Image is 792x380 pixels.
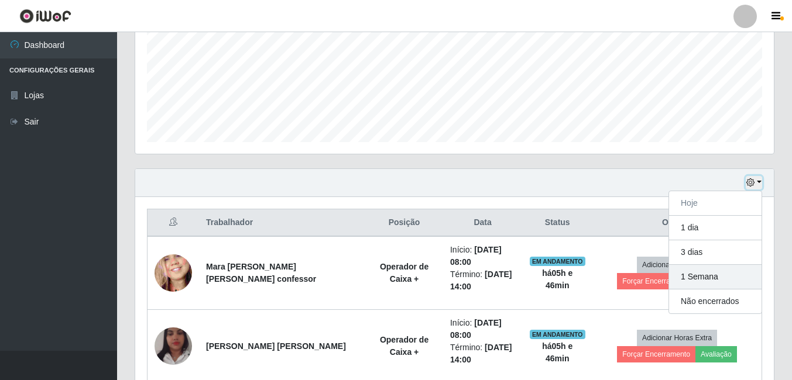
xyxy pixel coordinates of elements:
strong: Operador de Caixa + [380,262,428,284]
span: EM ANDAMENTO [530,257,585,266]
img: 1679715378616.jpeg [155,313,192,379]
button: Forçar Encerramento [617,273,695,289]
strong: [PERSON_NAME] [PERSON_NAME] [206,341,346,351]
button: Adicionar Horas Extra [637,257,717,273]
li: Término: [450,268,515,293]
th: Status [522,209,592,237]
img: CoreUI Logo [19,9,71,23]
strong: há 05 h e 46 min [542,341,572,363]
button: 1 Semana [669,265,762,289]
strong: Mara [PERSON_NAME] [PERSON_NAME] confessor [206,262,316,284]
li: Término: [450,341,515,366]
li: Início: [450,244,515,268]
strong: Operador de Caixa + [380,335,428,357]
time: [DATE] 08:00 [450,318,502,340]
span: EM ANDAMENTO [530,330,585,339]
button: Adicionar Horas Extra [637,330,717,346]
button: Avaliação [695,346,737,362]
th: Opções [592,209,762,237]
time: [DATE] 08:00 [450,245,502,267]
img: 1650948199907.jpeg [155,233,192,314]
li: Início: [450,317,515,341]
th: Data [443,209,522,237]
button: 1 dia [669,216,762,240]
button: Forçar Encerramento [617,346,695,362]
button: Não encerrados [669,289,762,313]
button: Hoje [669,191,762,216]
th: Trabalhador [199,209,365,237]
button: 3 dias [669,240,762,265]
th: Posição [365,209,443,237]
strong: há 05 h e 46 min [542,268,572,290]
